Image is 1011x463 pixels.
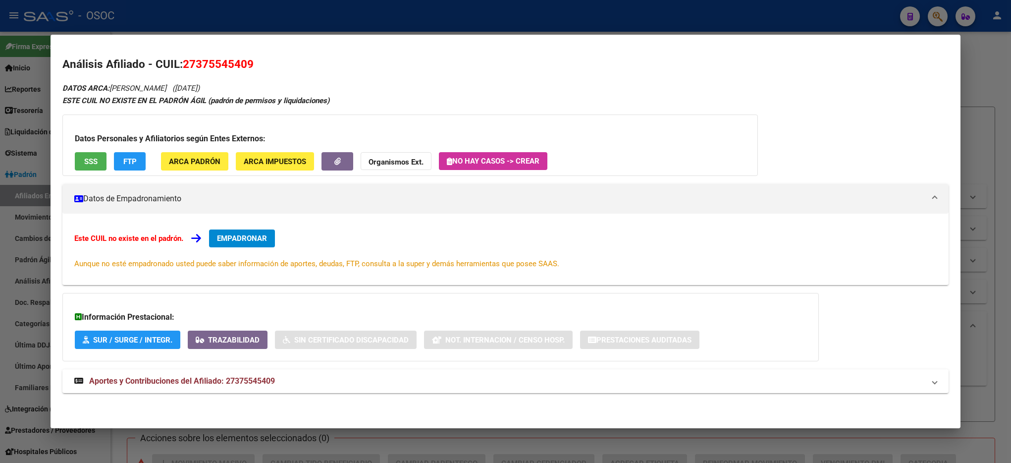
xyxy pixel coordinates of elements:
button: SSS [75,152,106,171]
span: Not. Internacion / Censo Hosp. [445,336,565,345]
button: No hay casos -> Crear [439,152,547,170]
button: EMPADRONAR [209,230,275,247]
strong: Organismos Ext. [369,158,424,167]
strong: Este CUIL no existe en el padrón. [74,234,183,243]
span: Trazabilidad [208,336,260,345]
span: FTP [123,157,137,166]
span: Aportes y Contribuciones del Afiliado: 27375545409 [89,376,275,386]
h2: Análisis Afiliado - CUIL: [62,56,949,73]
span: ARCA Impuestos [244,157,306,166]
button: FTP [114,152,146,171]
span: Prestaciones Auditadas [596,336,692,345]
button: Not. Internacion / Censo Hosp. [424,331,573,349]
span: No hay casos -> Crear [447,157,539,166]
span: Aunque no esté empadronado usted puede saber información de aportes, deudas, FTP, consulta a la s... [74,259,559,268]
div: Datos de Empadronamiento [62,214,949,285]
strong: DATOS ARCA: [62,84,109,93]
h3: Datos Personales y Afiliatorios según Entes Externos: [75,133,745,145]
mat-expansion-panel-header: Aportes y Contribuciones del Afiliado: 27375545409 [62,369,949,393]
span: Sin Certificado Discapacidad [294,336,409,345]
span: ARCA Padrón [169,157,220,166]
span: SSS [84,157,98,166]
span: [PERSON_NAME] [62,84,166,93]
iframe: Intercom live chat [977,429,1001,453]
span: SUR / SURGE / INTEGR. [93,336,172,345]
mat-panel-title: Datos de Empadronamiento [74,193,925,205]
h3: Información Prestacional: [75,311,806,323]
span: EMPADRONAR [217,234,267,243]
button: Organismos Ext. [361,152,431,171]
strong: ESTE CUIL NO EXISTE EN EL PADRÓN ÁGIL (padrón de permisos y liquidaciones) [62,96,329,105]
button: Trazabilidad [188,331,267,349]
span: ([DATE]) [172,84,200,93]
span: 27375545409 [183,58,254,70]
button: ARCA Padrón [161,152,228,171]
button: Sin Certificado Discapacidad [275,331,417,349]
button: Prestaciones Auditadas [580,331,699,349]
mat-expansion-panel-header: Datos de Empadronamiento [62,184,949,214]
button: SUR / SURGE / INTEGR. [75,331,180,349]
button: ARCA Impuestos [236,152,314,171]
